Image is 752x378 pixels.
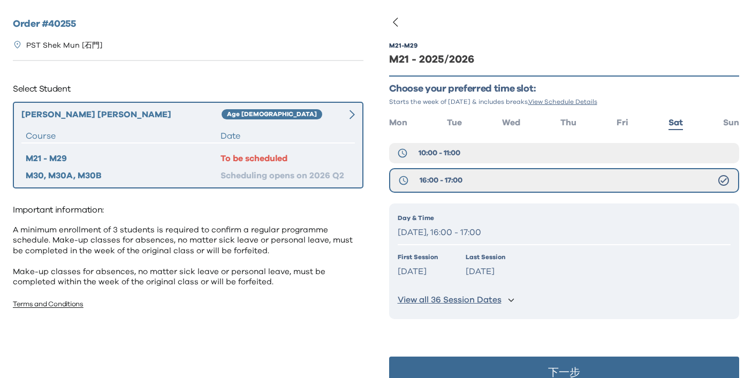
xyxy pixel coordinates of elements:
[398,252,438,262] p: First Session
[560,118,576,127] span: Thu
[466,252,505,262] p: Last Session
[669,118,683,127] span: Sat
[13,201,363,218] p: Important information:
[398,264,438,279] p: [DATE]
[26,152,221,165] div: M21 - M29
[13,225,363,288] p: A minimum enrollment of 3 students is required to confirm a regular programme schedule. Make-up c...
[21,108,222,121] div: [PERSON_NAME] [PERSON_NAME]
[502,118,520,127] span: Wed
[389,97,740,106] p: Starts the week of [DATE] & includes breaks.
[420,175,462,186] span: 16:00 - 17:00
[26,40,102,51] p: PST Shek Mun [石門]
[389,41,417,50] div: M21 - M29
[389,118,407,127] span: Mon
[447,118,462,127] span: Tue
[466,264,505,279] p: [DATE]
[13,301,83,308] a: Terms and Conditions
[398,225,731,240] p: [DATE], 16:00 - 17:00
[389,143,740,163] button: 10:00 - 11:00
[221,169,351,182] div: Scheduling opens on 2026 Q2
[419,148,460,158] span: 10:00 - 11:00
[389,83,740,95] p: Choose your preferred time slot:
[26,130,221,142] div: Course
[221,152,351,165] div: To be scheduled
[548,367,580,378] p: 下一步
[389,52,740,67] div: M21 - 2025/2026
[13,80,363,97] p: Select Student
[222,109,322,120] div: Age [DEMOGRAPHIC_DATA]
[617,118,628,127] span: Fri
[723,118,739,127] span: Sun
[389,168,740,193] button: 16:00 - 17:00
[398,294,502,306] p: View all 36 Session Dates
[398,213,731,223] p: Day & Time
[13,17,363,32] h2: Order # 40255
[398,290,731,310] button: View all 36 Session Dates
[221,130,351,142] div: Date
[26,169,221,182] div: M30, M30A, M30B
[528,99,597,105] span: View Schedule Details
